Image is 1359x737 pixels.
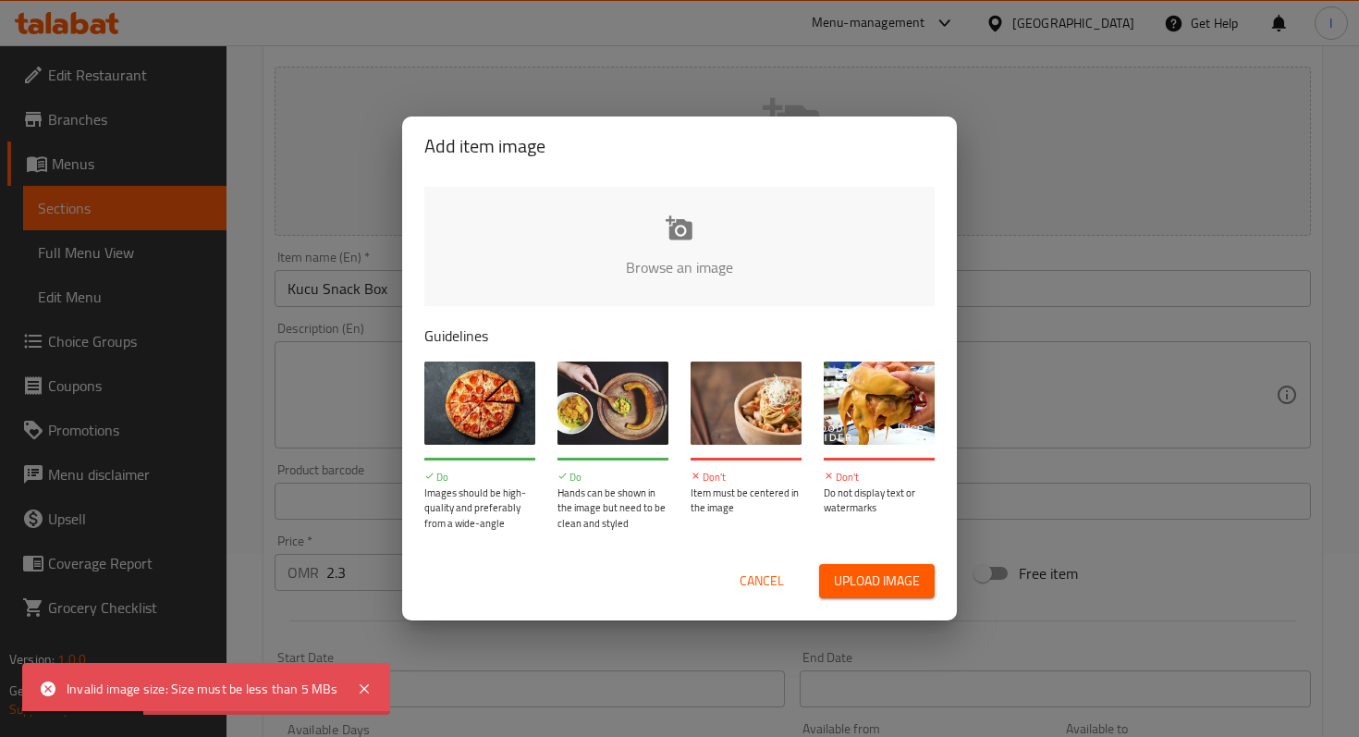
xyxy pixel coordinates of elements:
img: guide-img-1@3x.jpg [424,362,535,445]
h2: Add item image [424,131,935,161]
p: Images should be high-quality and preferably from a wide-angle [424,485,535,532]
p: Do [557,470,668,485]
p: Do [424,470,535,485]
button: Upload image [819,564,935,598]
div: Invalid image size: Size must be less than 5 MBs [67,679,338,699]
p: Don't [824,470,935,485]
img: guide-img-3@3x.jpg [691,362,802,445]
p: Don't [691,470,802,485]
p: Item must be centered in the image [691,485,802,516]
span: Cancel [740,570,784,593]
p: Do not display text or watermarks [824,485,935,516]
img: guide-img-4@3x.jpg [824,362,935,445]
p: Hands can be shown in the image but need to be clean and styled [557,485,668,532]
span: Upload image [834,570,920,593]
img: guide-img-2@3x.jpg [557,362,668,445]
p: Guidelines [424,325,935,347]
button: Cancel [732,564,791,598]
